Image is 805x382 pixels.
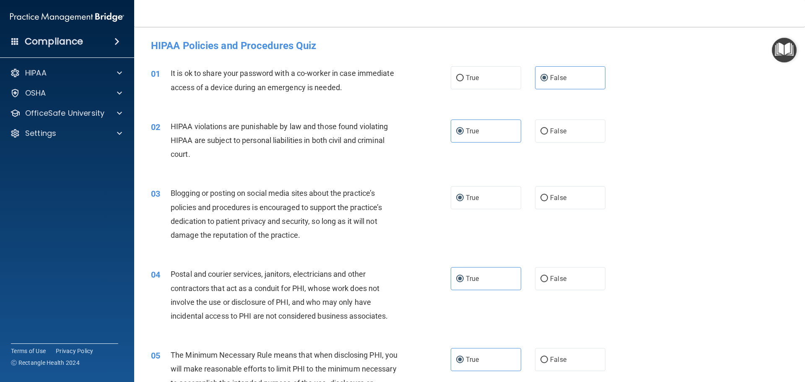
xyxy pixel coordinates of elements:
span: False [550,356,566,364]
a: Privacy Policy [56,347,93,355]
span: It is ok to share your password with a co-worker in case immediate access of a device during an e... [171,69,394,91]
button: Open Resource Center [772,38,797,62]
a: HIPAA [10,68,122,78]
span: Blogging or posting on social media sites about the practice’s policies and procedures is encoura... [171,189,382,239]
input: True [456,75,464,81]
input: False [540,75,548,81]
span: True [466,127,479,135]
img: PMB logo [10,9,124,26]
span: True [466,275,479,283]
span: False [550,74,566,82]
input: True [456,195,464,201]
span: False [550,127,566,135]
input: True [456,357,464,363]
p: OfficeSafe University [25,108,104,118]
span: False [550,275,566,283]
span: True [466,74,479,82]
a: Terms of Use [11,347,46,355]
a: Settings [10,128,122,138]
a: OSHA [10,88,122,98]
input: True [456,276,464,282]
p: HIPAA [25,68,47,78]
span: Ⓒ Rectangle Health 2024 [11,359,80,367]
input: True [456,128,464,135]
span: 01 [151,69,160,79]
input: False [540,128,548,135]
span: False [550,194,566,202]
h4: Compliance [25,36,83,47]
span: True [466,356,479,364]
span: 04 [151,270,160,280]
a: OfficeSafe University [10,108,122,118]
input: False [540,276,548,282]
span: 03 [151,189,160,199]
p: OSHA [25,88,46,98]
span: 02 [151,122,160,132]
p: Settings [25,128,56,138]
span: Postal and courier services, janitors, electricians and other contractors that act as a conduit f... [171,270,388,320]
h4: HIPAA Policies and Procedures Quiz [151,40,788,51]
input: False [540,195,548,201]
span: 05 [151,351,160,361]
span: HIPAA violations are punishable by law and those found violating HIPAA are subject to personal li... [171,122,388,159]
input: False [540,357,548,363]
span: True [466,194,479,202]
